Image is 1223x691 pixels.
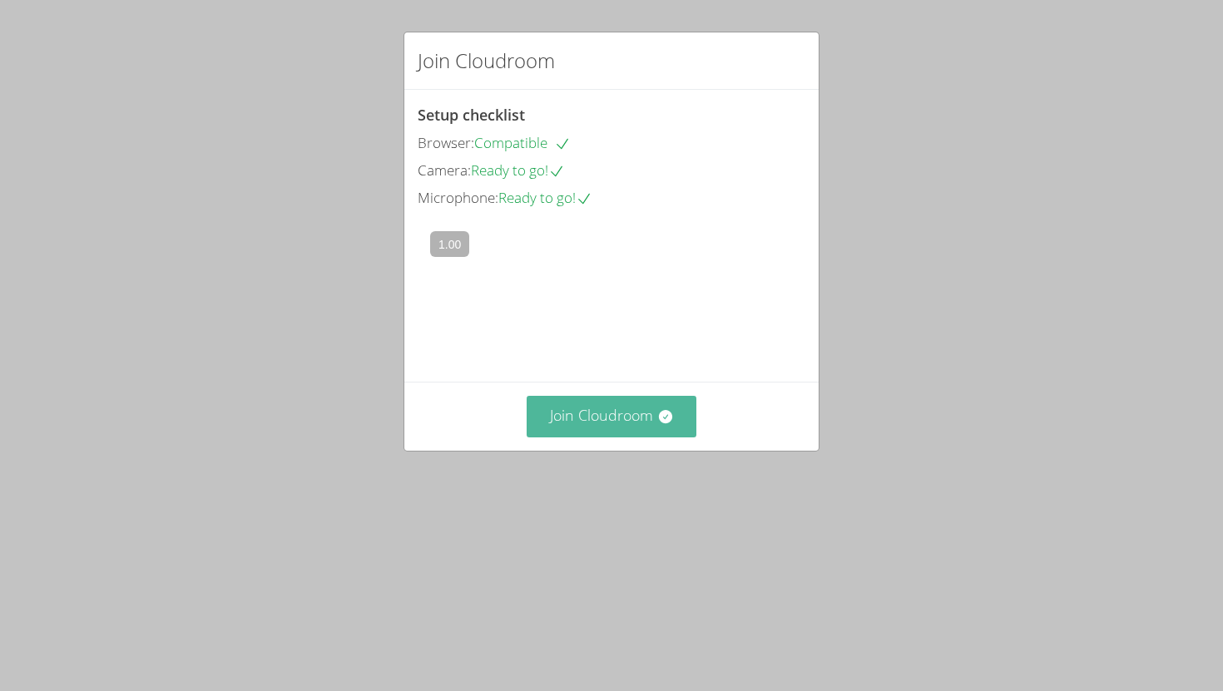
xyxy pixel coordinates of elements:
[418,188,498,207] span: Microphone:
[471,160,565,180] span: Ready to go!
[418,46,555,76] h2: Join Cloudroom
[498,188,592,207] span: Ready to go!
[418,133,474,152] span: Browser:
[527,396,697,437] button: Join Cloudroom
[418,105,525,125] span: Setup checklist
[474,133,571,152] span: Compatible
[418,160,471,180] span: Camera:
